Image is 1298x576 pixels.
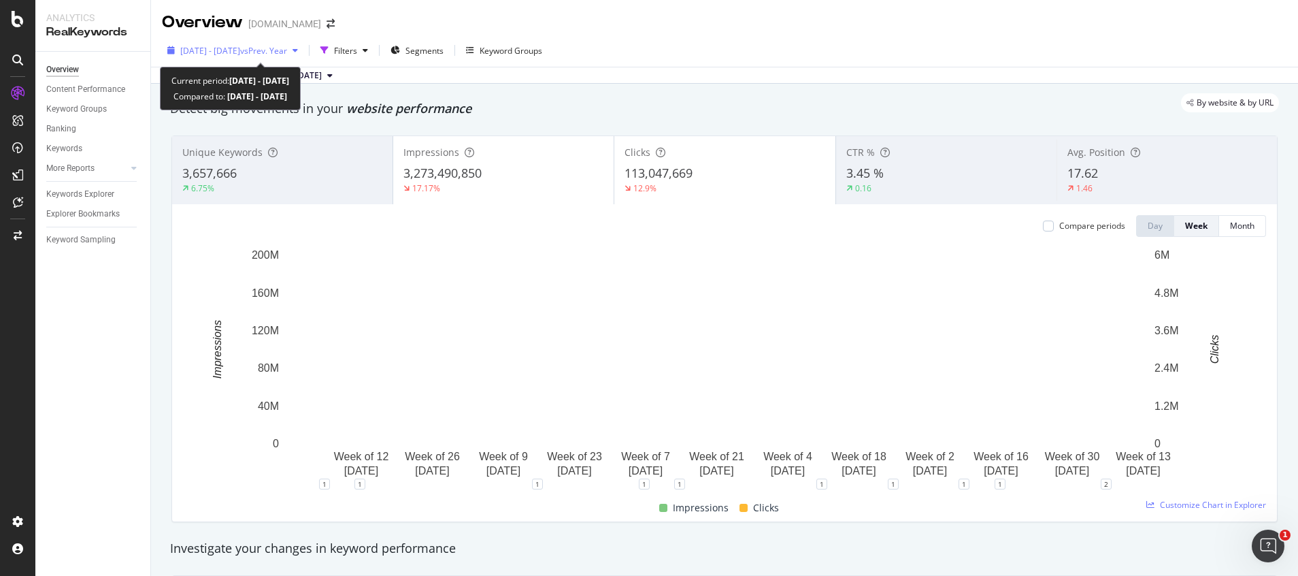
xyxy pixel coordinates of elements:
a: Content Performance [46,82,141,97]
div: 1 [816,479,827,490]
text: 80M [258,362,279,374]
a: Customize Chart in Explorer [1146,499,1266,511]
span: 3,273,490,850 [403,165,482,181]
span: Impressions [673,500,729,516]
text: 2.4M [1154,362,1179,374]
div: Month [1230,220,1254,231]
text: [DATE] [984,465,1018,477]
div: Keywords Explorer [46,187,114,202]
b: [DATE] - [DATE] [229,75,289,86]
span: By website & by URL [1197,99,1274,107]
text: Week of 13 [1116,451,1171,462]
div: arrow-right-arrow-left [327,19,335,29]
text: Week of 30 [1045,451,1100,462]
text: 200M [252,249,279,261]
button: Filters [315,39,373,61]
span: 2024 Dec. 28th [295,69,322,82]
span: 3.45 % [846,165,884,181]
text: [DATE] [699,465,733,477]
text: 40M [258,400,279,412]
text: [DATE] [344,465,378,477]
text: Week of 12 [334,451,389,462]
div: Current period: [171,73,289,89]
a: Keywords Explorer [46,187,141,202]
div: Day [1148,220,1163,231]
text: [DATE] [913,465,947,477]
button: Keyword Groups [461,39,548,61]
text: [DATE] [486,465,520,477]
div: Keywords [46,142,82,156]
text: [DATE] [842,465,876,477]
text: Week of 2 [905,451,954,462]
button: Day [1136,215,1174,237]
span: 17.62 [1067,165,1098,181]
text: 120M [252,325,279,336]
button: Week [1174,215,1219,237]
text: [DATE] [557,465,591,477]
span: Customize Chart in Explorer [1160,499,1266,511]
a: Explorer Bookmarks [46,207,141,221]
div: RealKeywords [46,25,139,40]
span: 1 [1280,530,1291,541]
div: 1 [995,479,1005,490]
div: 1.46 [1076,182,1093,194]
span: Impressions [403,146,459,159]
span: 3,657,666 [182,165,237,181]
b: [DATE] - [DATE] [225,91,287,102]
span: Clicks [625,146,650,159]
span: [DATE] - [DATE] [180,45,240,57]
div: [DOMAIN_NAME] [248,17,321,31]
text: 0 [1154,438,1161,449]
span: Avg. Position [1067,146,1125,159]
div: Overview [46,63,79,77]
text: Week of 7 [621,451,670,462]
text: 3.6M [1154,325,1179,336]
text: Impressions [212,320,223,379]
div: legacy label [1181,93,1279,112]
div: Compare periods [1059,220,1125,231]
span: Clicks [753,500,779,516]
span: vs Prev. Year [240,45,287,57]
text: Week of 16 [973,451,1029,462]
text: Week of 4 [763,451,812,462]
text: 0 [273,438,279,449]
div: 1 [319,479,330,490]
svg: A chart. [183,248,1250,484]
iframe: Intercom live chat [1252,530,1284,562]
div: 6.75% [191,182,214,194]
text: 4.8M [1154,287,1179,298]
text: [DATE] [629,465,663,477]
div: 12.9% [633,182,656,194]
div: 1 [888,479,899,490]
button: Segments [385,39,449,61]
a: Overview [46,63,141,77]
button: [DATE] [290,67,338,84]
a: More Reports [46,161,127,176]
div: 1 [532,479,543,490]
div: Keyword Groups [46,102,107,116]
div: 2 [1101,479,1112,490]
text: [DATE] [1126,465,1160,477]
text: Clicks [1209,335,1220,364]
div: 1 [354,479,365,490]
div: 1 [674,479,685,490]
text: Week of 21 [689,451,744,462]
div: Ranking [46,122,76,136]
a: Keyword Groups [46,102,141,116]
text: [DATE] [771,465,805,477]
text: Week of 9 [479,451,528,462]
div: Investigate your changes in keyword performance [170,540,1279,558]
div: Filters [334,45,357,57]
div: Compared to: [173,89,287,104]
div: Keyword Groups [480,45,542,57]
div: 1 [959,479,969,490]
text: [DATE] [1055,465,1089,477]
div: 17.17% [412,182,440,194]
text: 6M [1154,249,1169,261]
div: Content Performance [46,82,125,97]
div: 1 [639,479,650,490]
div: Overview [162,11,243,34]
text: 1.2M [1154,400,1179,412]
a: Keywords [46,142,141,156]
